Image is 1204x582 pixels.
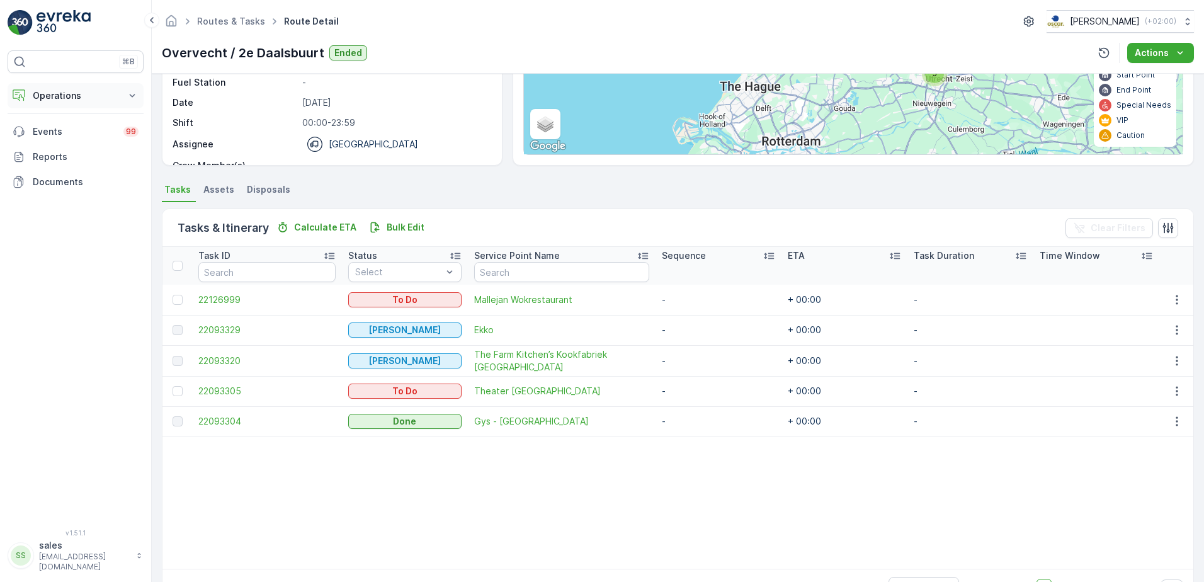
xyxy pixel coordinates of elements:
p: Time Window [1040,249,1100,262]
button: Done [348,414,462,429]
p: Overvecht / 2e Daalsbuurt [162,43,324,62]
span: Gys - [GEOGRAPHIC_DATA] [474,415,649,428]
p: Task ID [198,249,230,262]
p: - [302,159,489,172]
a: Routes & Tasks [197,16,265,26]
img: logo_light-DOdMpM7g.png [37,10,91,35]
span: Assets [203,183,234,196]
p: Caution [1116,130,1145,140]
p: Date [173,96,297,109]
button: Geen Afval [348,353,462,368]
p: Tasks & Itinerary [178,219,269,237]
p: Ended [334,47,362,59]
p: Shift [173,117,297,129]
td: - [656,285,781,315]
p: Sequence [662,249,706,262]
td: - [907,376,1033,406]
p: ⌘B [122,57,135,67]
span: Ekko [474,324,649,336]
a: 22093305 [198,385,336,397]
td: - [656,376,781,406]
a: Gys - Amsterdamse straatweg [474,415,649,428]
a: Events99 [8,119,144,144]
button: Geen Afval [348,322,462,338]
p: 00:00-23:59 [302,117,489,129]
div: Toggle Row Selected [173,295,183,305]
p: Fuel Station [173,76,297,89]
p: Operations [33,89,118,102]
div: Toggle Row Selected [173,386,183,396]
span: v 1.51.1 [8,529,144,537]
button: To Do [348,384,462,399]
span: Theater [GEOGRAPHIC_DATA] [474,385,649,397]
input: Search [474,262,649,282]
td: - [907,345,1033,376]
td: - [656,345,781,376]
button: To Do [348,292,462,307]
a: 22093329 [198,324,336,336]
div: Toggle Row Selected [173,356,183,366]
p: - [302,76,489,89]
a: Homepage [164,19,178,30]
a: 22126999 [198,294,336,306]
span: Tasks [164,183,191,196]
div: SS [11,545,31,566]
a: Open this area in Google Maps (opens a new window) [527,138,569,154]
input: Search [198,262,336,282]
div: 5 [922,61,947,86]
a: Reports [8,144,144,169]
p: To Do [392,385,417,397]
a: The Farm Kitchen’s Kookfabriek Utrecht [474,348,649,374]
p: [GEOGRAPHIC_DATA] [329,138,418,151]
a: Layers [531,110,559,138]
a: Documents [8,169,144,195]
button: [PERSON_NAME](+02:00) [1047,10,1194,33]
button: SSsales[EMAIL_ADDRESS][DOMAIN_NAME] [8,539,144,572]
img: basis-logo_rgb2x.png [1047,14,1065,28]
td: - [656,315,781,345]
button: Ended [329,45,367,60]
td: + 00:00 [781,285,907,315]
p: [PERSON_NAME] [1070,15,1140,28]
td: - [907,406,1033,437]
td: + 00:00 [781,376,907,406]
p: Clear Filters [1091,222,1145,234]
p: VIP [1116,115,1128,125]
p: Done [393,415,416,428]
p: Special Needs [1116,100,1171,110]
p: Task Duration [914,249,974,262]
p: Service Point Name [474,249,560,262]
img: Google [527,138,569,154]
span: Disposals [247,183,290,196]
button: Bulk Edit [364,220,429,235]
p: Reports [33,151,139,163]
td: - [907,285,1033,315]
td: - [907,315,1033,345]
p: Bulk Edit [387,221,424,234]
a: Mallejan Wokrestaurant [474,294,649,306]
p: Documents [33,176,139,188]
a: 22093304 [198,415,336,428]
p: Calculate ETA [294,221,356,234]
p: [PERSON_NAME] [368,355,441,367]
p: [DATE] [302,96,489,109]
img: logo [8,10,33,35]
p: Status [348,249,377,262]
span: 5 [933,69,937,78]
p: Events [33,125,116,138]
div: Toggle Row Selected [173,416,183,426]
p: End Point [1116,85,1151,95]
p: 99 [126,127,136,137]
span: 22093320 [198,355,336,367]
button: Clear Filters [1065,218,1153,238]
button: Actions [1127,43,1194,63]
p: [EMAIL_ADDRESS][DOMAIN_NAME] [39,552,130,572]
p: sales [39,539,130,552]
p: ETA [788,249,805,262]
p: Start Point [1116,70,1155,80]
td: + 00:00 [781,315,907,345]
